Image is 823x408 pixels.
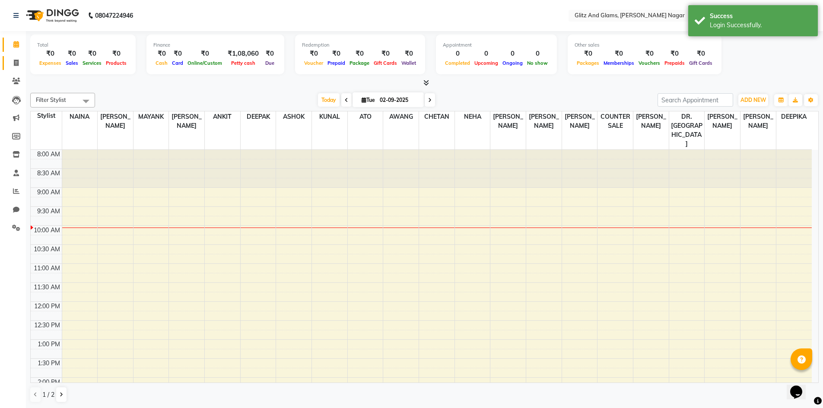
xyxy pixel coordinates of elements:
[662,49,687,59] div: ₹0
[37,41,129,49] div: Total
[562,111,597,131] span: [PERSON_NAME]
[658,93,733,107] input: Search Appointment
[687,49,715,59] div: ₹0
[95,3,133,28] b: 08047224946
[36,359,62,368] div: 1:30 PM
[325,60,347,66] span: Prepaid
[302,60,325,66] span: Voucher
[37,49,64,59] div: ₹0
[35,169,62,178] div: 8:30 AM
[263,60,276,66] span: Due
[490,111,526,131] span: [PERSON_NAME]
[740,97,766,103] span: ADD NEW
[575,49,601,59] div: ₹0
[597,111,633,131] span: COUNTER SALE
[64,60,80,66] span: Sales
[443,60,472,66] span: Completed
[318,93,340,107] span: Today
[575,60,601,66] span: Packages
[636,60,662,66] span: Vouchers
[347,49,372,59] div: ₹0
[32,283,62,292] div: 11:30 AM
[153,41,277,49] div: Finance
[399,49,418,59] div: ₹0
[525,60,550,66] span: No show
[348,111,383,122] span: ATO
[359,97,377,103] span: Tue
[170,49,185,59] div: ₹0
[636,49,662,59] div: ₹0
[42,390,54,399] span: 1 / 2
[710,21,811,30] div: Login Successfully.
[633,111,669,131] span: [PERSON_NAME]
[224,49,262,59] div: ₹1,08,060
[399,60,418,66] span: Wallet
[312,111,347,122] span: KUNAL
[36,340,62,349] div: 1:00 PM
[662,60,687,66] span: Prepaids
[377,94,420,107] input: 2025-09-02
[601,60,636,66] span: Memberships
[98,111,133,131] span: [PERSON_NAME]
[185,60,224,66] span: Online/Custom
[738,94,768,106] button: ADD NEW
[443,49,472,59] div: 0
[776,111,812,122] span: DEEPIKA
[710,12,811,21] div: Success
[372,60,399,66] span: Gift Cards
[500,60,525,66] span: Ongoing
[35,150,62,159] div: 8:00 AM
[22,3,81,28] img: logo
[262,49,277,59] div: ₹0
[419,111,454,122] span: CHETAN
[241,111,276,122] span: DEEPAK
[32,264,62,273] div: 11:00 AM
[32,321,62,330] div: 12:30 PM
[276,111,311,122] span: ASHOK
[64,49,80,59] div: ₹0
[153,49,170,59] div: ₹0
[455,111,490,122] span: NEHA
[32,302,62,311] div: 12:00 PM
[687,60,715,66] span: Gift Cards
[170,60,185,66] span: Card
[740,111,776,131] span: [PERSON_NAME]
[601,49,636,59] div: ₹0
[302,49,325,59] div: ₹0
[35,188,62,197] div: 9:00 AM
[104,49,129,59] div: ₹0
[32,245,62,254] div: 10:30 AM
[80,60,104,66] span: Services
[525,49,550,59] div: 0
[133,111,169,122] span: MAYANK
[372,49,399,59] div: ₹0
[80,49,104,59] div: ₹0
[36,96,66,103] span: Filter Stylist
[500,49,525,59] div: 0
[383,111,419,122] span: AWANG
[31,111,62,120] div: Stylist
[669,111,705,149] span: DR. [GEOGRAPHIC_DATA]
[36,378,62,387] div: 2:00 PM
[35,207,62,216] div: 9:30 AM
[443,41,550,49] div: Appointment
[575,41,715,49] div: Other sales
[705,111,740,131] span: [PERSON_NAME]
[62,111,98,122] span: NAINA
[347,60,372,66] span: Package
[229,60,257,66] span: Petty cash
[153,60,170,66] span: Cash
[32,226,62,235] div: 10:00 AM
[472,60,500,66] span: Upcoming
[526,111,562,131] span: [PERSON_NAME]
[325,49,347,59] div: ₹0
[205,111,240,122] span: ANKIT
[169,111,204,131] span: [PERSON_NAME]
[787,373,814,399] iframe: chat widget
[185,49,224,59] div: ₹0
[104,60,129,66] span: Products
[472,49,500,59] div: 0
[302,41,418,49] div: Redemption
